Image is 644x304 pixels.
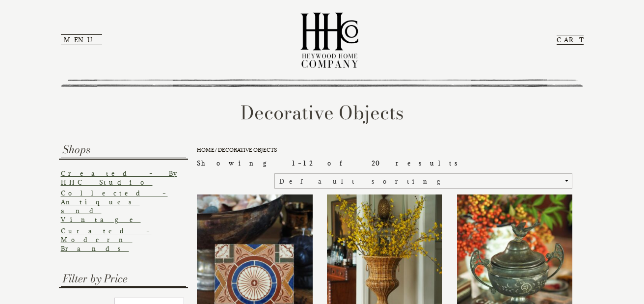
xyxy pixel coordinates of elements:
[61,141,186,158] h3: Shops
[61,227,152,252] a: Curated – Modern Brands
[61,99,584,127] h1: Decorative Objects
[197,146,572,154] nav: Breadcrumb
[557,35,584,45] a: CART
[61,271,186,287] h3: Filter by Price
[61,169,177,186] a: Created – By HHC Studio
[274,173,572,189] select: Shop order
[293,5,366,75] img: Heywood Home Company
[197,159,466,167] p: Showing 1–12 of 20 results
[197,146,215,153] a: Home
[61,189,168,223] a: Collected – Antiques and Vintage
[61,34,102,45] button: Menu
